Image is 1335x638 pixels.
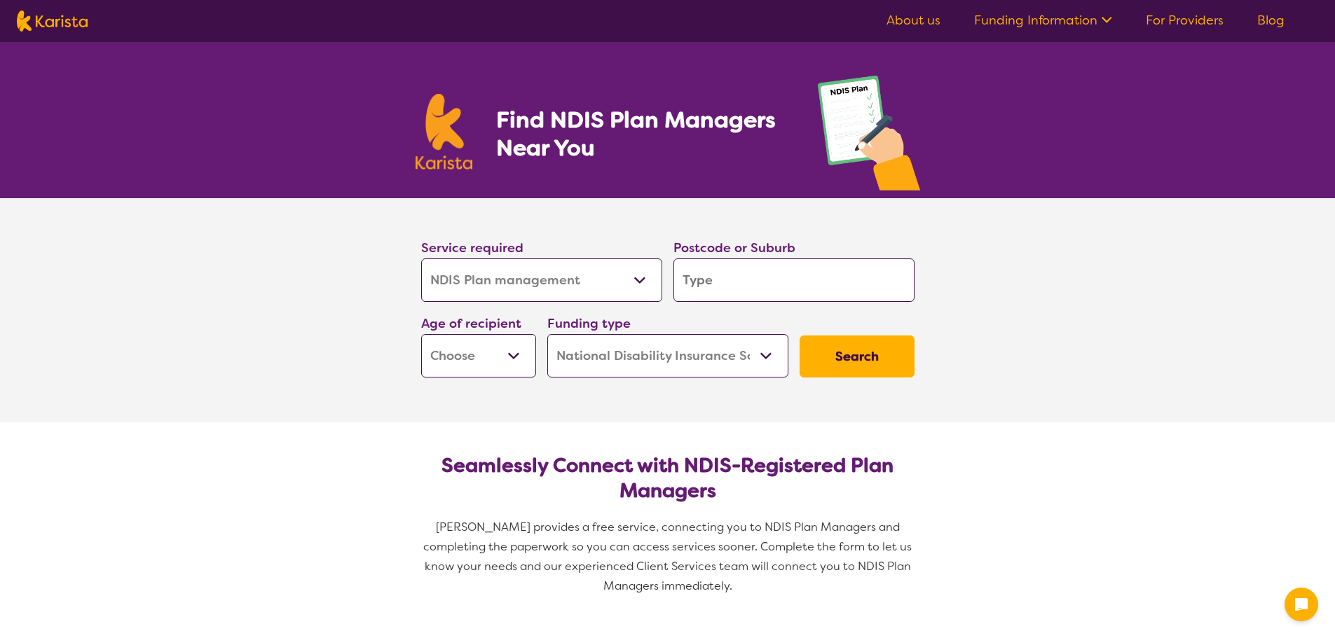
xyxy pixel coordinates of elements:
[886,12,940,29] a: About us
[1257,12,1285,29] a: Blog
[800,335,915,377] button: Search
[974,12,1112,29] a: Funding Information
[17,11,88,32] img: Karista logo
[496,106,789,162] h1: Find NDIS Plan Managers Near You
[421,315,521,332] label: Age of recipient
[421,240,523,256] label: Service required
[818,76,920,198] img: plan-management
[673,258,915,302] input: Type
[432,453,903,504] h2: Seamlessly Connect with NDIS-Registered Plan Managers
[547,315,631,332] label: Funding type
[673,240,795,256] label: Postcode or Suburb
[416,94,473,169] img: Karista logo
[423,520,915,593] span: [PERSON_NAME] provides a free service, connecting you to NDIS Plan Managers and completing the pa...
[1146,12,1224,29] a: For Providers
